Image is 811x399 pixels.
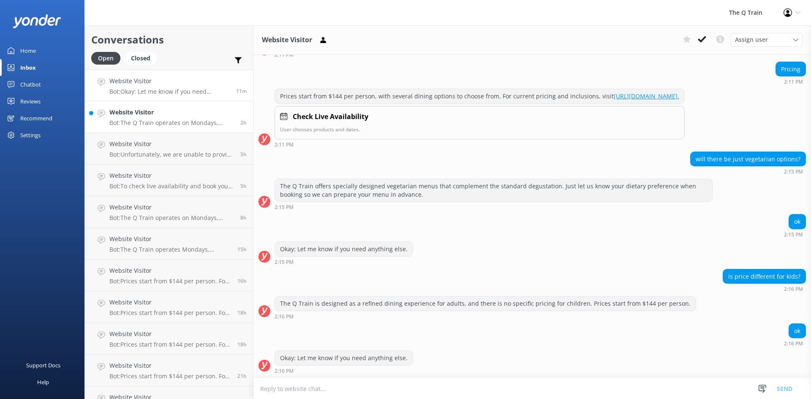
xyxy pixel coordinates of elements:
[237,341,247,348] span: Sep 28 2025 08:07pm (UTC +10:00) Australia/Sydney
[20,93,41,110] div: Reviews
[776,62,806,76] div: Pricing
[275,142,294,147] strong: 2:11 PM
[109,151,234,158] p: Bot: Unfortunately, we are unable to provide [DEMOGRAPHIC_DATA] friendly meals as we have not yet...
[109,298,231,307] h4: Website Visitor
[91,32,247,48] h2: Conversations
[731,33,803,46] div: Assign User
[275,314,294,319] strong: 2:16 PM
[784,232,803,237] strong: 2:15 PM
[262,35,312,46] h3: Website Visitor
[723,269,806,284] div: is price different for kids?
[125,52,157,65] div: Closed
[784,341,803,346] strong: 2:16 PM
[275,242,413,256] div: Okay: Let me know if you need anything else.
[109,266,231,275] h4: Website Visitor
[789,324,806,338] div: ok
[20,76,41,93] div: Chatbot
[109,341,231,348] p: Bot: Prices start from $144 per person. For more details on current pricing and inclusions, pleas...
[784,79,803,84] strong: 2:11 PM
[784,169,803,174] strong: 2:15 PM
[85,260,253,291] a: Website VisitorBot:Prices start from $144 per person. For more details on current pricing and inc...
[275,52,713,57] div: Sep 29 2025 02:11pm (UTC +10:00) Australia/Sydney
[109,171,234,180] h4: Website Visitor
[237,372,247,380] span: Sep 28 2025 04:39pm (UTC +10:00) Australia/Sydney
[20,127,41,144] div: Settings
[85,133,253,165] a: Website VisitorBot:Unfortunately, we are unable to provide [DEMOGRAPHIC_DATA] friendly meals as w...
[280,125,679,133] p: User chooses products and dates.
[275,205,294,210] strong: 2:15 PM
[275,141,685,147] div: Sep 29 2025 02:11pm (UTC +10:00) Australia/Sydney
[275,260,294,265] strong: 2:15 PM
[784,287,803,292] strong: 2:16 PM
[237,277,247,285] span: Sep 28 2025 10:18pm (UTC +10:00) Australia/Sydney
[691,152,806,166] div: will there be just vegetarian options?
[109,76,230,86] h4: Website Visitor
[109,277,231,285] p: Bot: Prices start from $144 per person. For more details on current pricing and inclusions, pleas...
[735,35,768,44] span: Assign user
[85,323,253,355] a: Website VisitorBot:Prices start from $144 per person. For more details on current pricing and inc...
[85,355,253,386] a: Website VisitorBot:Prices start from $144 per person. For more details on current pricing and inc...
[237,246,247,253] span: Sep 28 2025 10:27pm (UTC +10:00) Australia/Sydney
[275,296,696,311] div: The Q Train is designed as a refined dining experience for adults, and there is no specific prici...
[26,357,60,374] div: Support Docs
[85,101,253,133] a: Website VisitorBot:The Q Train operates on Mondays, Thursdays, Fridays, Saturdays, and Sundays al...
[275,351,413,365] div: Okay: Let me know if you need anything else.
[275,368,413,374] div: Sep 29 2025 02:16pm (UTC +10:00) Australia/Sydney
[85,291,253,323] a: Website VisitorBot:Prices start from $144 per person. For more details on current pricing and inc...
[109,139,234,149] h4: Website Visitor
[109,234,231,244] h4: Website Visitor
[237,309,247,316] span: Sep 28 2025 08:27pm (UTC +10:00) Australia/Sydney
[109,88,230,95] p: Bot: Okay: Let me know if you need anything else.
[109,203,234,212] h4: Website Visitor
[109,182,234,190] p: Bot: To check live availability and book your experience, please click [URL][DOMAIN_NAME].
[776,79,806,84] div: Sep 29 2025 02:11pm (UTC +10:00) Australia/Sydney
[275,259,413,265] div: Sep 29 2025 02:15pm (UTC +10:00) Australia/Sydney
[109,329,231,339] h4: Website Visitor
[784,340,806,346] div: Sep 29 2025 02:16pm (UTC +10:00) Australia/Sydney
[125,53,161,62] a: Closed
[275,369,294,374] strong: 2:16 PM
[784,231,806,237] div: Sep 29 2025 02:15pm (UTC +10:00) Australia/Sydney
[91,53,125,62] a: Open
[275,179,712,201] div: The Q Train offers specially designed vegetarian menus that complement the standard degustation. ...
[109,246,231,253] p: Bot: The Q Train operates Mondays, Thursdays, Fridays, Saturdays, and Sundays all year round, exc...
[85,165,253,196] a: Website VisitorBot:To check live availability and book your experience, please click [URL][DOMAIN...
[690,168,806,174] div: Sep 29 2025 02:15pm (UTC +10:00) Australia/Sydney
[85,70,253,101] a: Website VisitorBot:Okay: Let me know if you need anything else.11m
[275,89,684,103] div: Prices start from $144 per person, with several dining options to choose from. For current pricin...
[723,286,806,292] div: Sep 29 2025 02:16pm (UTC +10:00) Australia/Sydney
[85,196,253,228] a: Website VisitorBot:The Q Train operates on Mondays, Thursdays, Fridays, Saturdays, and Sundays al...
[37,374,49,391] div: Help
[275,52,294,57] strong: 2:11 PM
[109,119,234,127] p: Bot: The Q Train operates on Mondays, Thursdays, Fridays, Saturdays, and Sundays all year round, ...
[85,228,253,260] a: Website VisitorBot:The Q Train operates Mondays, Thursdays, Fridays, Saturdays, and Sundays all y...
[293,111,368,122] h4: Check Live Availability
[109,372,231,380] p: Bot: Prices start from $144 per person. For more details on current pricing and inclusions, pleas...
[614,92,679,100] a: [URL][DOMAIN_NAME].
[91,52,120,65] div: Open
[240,119,247,126] span: Sep 29 2025 12:17pm (UTC +10:00) Australia/Sydney
[236,87,247,95] span: Sep 29 2025 02:16pm (UTC +10:00) Australia/Sydney
[109,361,231,370] h4: Website Visitor
[240,151,247,158] span: Sep 29 2025 08:42am (UTC +10:00) Australia/Sydney
[275,204,713,210] div: Sep 29 2025 02:15pm (UTC +10:00) Australia/Sydney
[240,214,247,221] span: Sep 29 2025 06:00am (UTC +10:00) Australia/Sydney
[109,108,234,117] h4: Website Visitor
[240,182,247,190] span: Sep 29 2025 08:31am (UTC +10:00) Australia/Sydney
[20,110,52,127] div: Recommend
[109,214,234,222] p: Bot: The Q Train operates on Mondays, Thursdays, Fridays, Saturdays, and Sundays all year round, ...
[275,313,696,319] div: Sep 29 2025 02:16pm (UTC +10:00) Australia/Sydney
[13,14,61,28] img: yonder-white-logo.png
[789,214,806,229] div: ok
[20,59,36,76] div: Inbox
[109,309,231,317] p: Bot: Prices start from $144 per person. For more details on current pricing and inclusions, pleas...
[20,42,36,59] div: Home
